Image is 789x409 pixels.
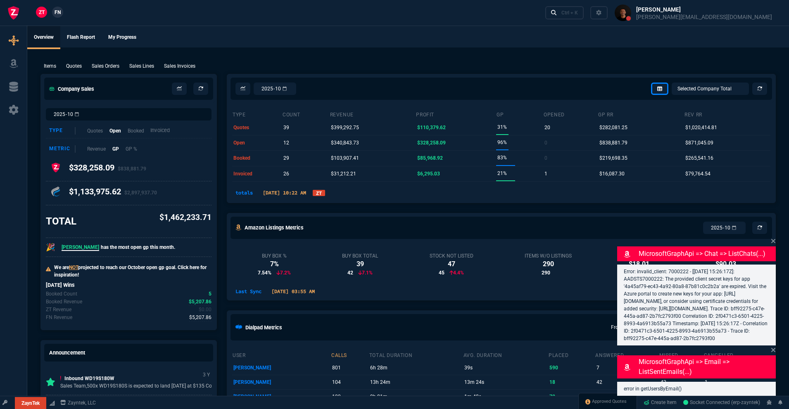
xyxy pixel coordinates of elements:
[92,62,119,70] p: Sales Orders
[417,122,446,133] p: $110,379.62
[497,121,507,133] p: 31%
[201,370,212,380] p: 3 Y
[276,269,291,277] p: 7.2%
[331,168,356,180] p: $31,212.21
[129,62,154,70] p: Sales Lines
[54,264,212,279] p: We are projected to reach our October open gp goal. Click here for inspiration!
[87,145,106,153] p: Revenue
[232,288,265,295] p: Last Sync
[561,9,578,16] div: Ctrl + K
[69,187,157,200] h4: $1,133,975.62
[87,127,103,135] p: Quotes
[62,244,99,251] span: [PERSON_NAME]
[232,108,282,120] th: type
[639,357,774,377] p: MicrosoftGraphApi => email => listSentEmails(...)
[597,391,658,402] p: 11
[685,152,713,164] p: $265,541.16
[332,362,367,374] p: 801
[595,349,659,360] th: answered
[109,127,121,135] p: Open
[347,269,353,277] span: 42
[525,253,572,259] div: Items w/o Listings
[259,189,309,196] p: [DATE] 10:22 AM
[181,298,212,306] p: spec.value
[370,391,462,402] p: 2h 21m
[58,399,98,407] a: msbcCompanyName
[331,122,359,133] p: $399,292.75
[49,127,76,135] div: Type
[342,253,378,259] div: Buy Box Total
[282,108,330,120] th: count
[232,120,282,135] td: quotes
[209,290,212,298] span: Today's Booked count
[592,399,627,405] span: Approved Quotes
[430,253,473,259] div: Stock Not Listed
[66,62,82,70] p: Quotes
[46,314,72,321] p: Today's Fornida revenue
[164,62,195,70] p: Sales Invoices
[124,190,157,196] span: $2,897,937.70
[683,399,760,407] a: 8Q4YaQPFSacMZr1FAACj
[44,62,56,70] p: Items
[232,349,331,360] th: user
[62,244,175,251] p: has the most open gp this month.
[549,362,594,374] p: 590
[464,391,547,402] p: 1m 42s
[496,108,543,120] th: GP
[232,166,282,181] td: invoiced
[611,324,639,331] p: From:
[549,391,594,402] p: 72
[55,9,61,16] span: FN
[102,26,143,49] a: My Progress
[463,349,548,360] th: avg. duration
[313,190,325,196] a: ZT
[245,224,304,232] h5: Amazon Listings Metrics
[370,362,462,374] p: 6h 28m
[46,282,212,288] h6: [DATE] Wins
[283,152,289,164] p: 29
[60,382,226,390] p: Sales Team,500x WD19S180S is expected to land [DATE] at $135 Cost be...
[201,290,212,298] p: spec.value
[46,298,82,305] p: Today's Booked revenue
[599,168,625,180] p: $16,087.30
[430,259,473,269] div: 47
[370,376,462,388] p: 13h 24m
[283,168,289,180] p: 26
[525,259,572,269] div: 290
[49,145,76,153] div: Metric
[597,376,658,388] p: 42
[27,26,60,49] a: Overview
[283,137,289,149] p: 12
[544,168,547,180] p: 1
[332,376,367,388] p: 104
[60,375,226,382] p: Inbound WD19S180W
[69,265,78,270] span: NOT
[49,85,94,93] h5: Company Sales
[199,306,212,314] span: Today's zaynTek revenue
[191,306,212,314] p: spec.value
[464,376,547,388] p: 13m 24s
[544,122,550,133] p: 20
[543,108,598,120] th: opened
[417,137,446,149] p: $328,258.09
[544,152,547,164] p: 0
[685,137,713,149] p: $871,045.09
[258,253,291,259] div: Buy Box %
[417,168,440,180] p: $6,295.03
[640,397,680,409] a: Create Item
[159,212,212,224] p: $1,462,233.71
[258,259,291,269] div: 7%
[331,349,369,360] th: calls
[685,168,711,180] p: $79,764.54
[128,127,144,135] p: Booked
[464,362,547,374] p: 39s
[46,215,76,227] h3: TOTAL
[544,137,547,149] p: 0
[258,269,271,277] span: 7.54%
[497,137,507,148] p: 96%
[330,108,416,120] th: revenue
[358,269,373,277] p: 7.1%
[624,385,769,392] p: error in getUsersByEmail()
[49,349,85,357] h5: Announcement
[369,349,463,360] th: total duration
